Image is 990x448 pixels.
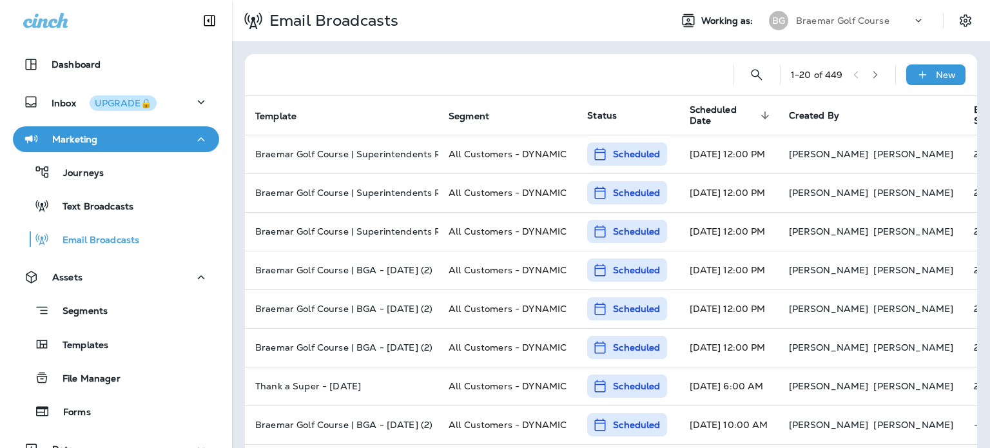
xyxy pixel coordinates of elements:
[873,265,953,275] p: [PERSON_NAME]
[95,99,151,108] div: UPGRADE🔒
[13,192,219,219] button: Text Broadcasts
[679,173,779,212] td: [DATE] 12:00 PM
[613,264,660,277] p: Scheduled
[52,59,101,70] p: Dashboard
[789,420,869,430] p: [PERSON_NAME]
[255,265,428,275] p: Braemar Golf Course | BGA - Sept 2025 (2)
[13,159,219,186] button: Journeys
[789,226,869,237] p: [PERSON_NAME]
[449,380,567,392] span: All Customers - DYNAMIC
[255,111,296,122] span: Template
[255,342,428,353] p: Braemar Golf Course | BGA - Sept 2025 (2)
[50,306,108,318] p: Segments
[954,9,977,32] button: Settings
[449,111,489,122] span: Segment
[936,70,956,80] p: New
[613,302,660,315] p: Scheduled
[13,297,219,324] button: Segments
[679,405,779,444] td: [DATE] 10:00 AM
[13,398,219,425] button: Forms
[52,272,82,282] p: Assets
[255,226,428,237] p: Braemar Golf Course | Superintendents Revenge - October 2025
[52,95,157,109] p: Inbox
[52,134,97,144] p: Marketing
[789,110,839,121] span: Created By
[449,303,567,315] span: All Customers - DYNAMIC
[449,110,506,122] span: Segment
[679,135,779,173] td: [DATE] 12:00 PM
[449,264,567,276] span: All Customers - DYNAMIC
[679,289,779,328] td: [DATE] 12:00 PM
[255,188,428,198] p: Braemar Golf Course | Superintendents Revenge - October 2025
[13,226,219,253] button: Email Broadcasts
[449,187,567,199] span: All Customers - DYNAMIC
[613,341,660,354] p: Scheduled
[789,149,869,159] p: [PERSON_NAME]
[449,419,567,431] span: All Customers - DYNAMIC
[690,104,773,126] span: Scheduled Date
[796,15,889,26] p: Braemar Golf Course
[449,342,567,353] span: All Customers - DYNAMIC
[873,381,953,391] p: [PERSON_NAME]
[873,226,953,237] p: [PERSON_NAME]
[50,373,121,385] p: File Manager
[50,340,108,352] p: Templates
[873,188,953,198] p: [PERSON_NAME]
[13,264,219,290] button: Assets
[613,148,660,161] p: Scheduled
[744,62,770,88] button: Search Email Broadcasts
[701,15,756,26] span: Working as:
[255,149,428,159] p: Braemar Golf Course | Superintendents Revenge - October 2025
[613,225,660,238] p: Scheduled
[587,110,617,121] span: Status
[13,89,219,115] button: InboxUPGRADE🔒
[789,381,869,391] p: [PERSON_NAME]
[255,381,428,391] p: Thank a Super - September 2025
[90,95,157,111] button: UPGRADE🔒
[13,331,219,358] button: Templates
[873,342,953,353] p: [PERSON_NAME]
[873,304,953,314] p: [PERSON_NAME]
[449,226,567,237] span: All Customers - DYNAMIC
[13,364,219,391] button: File Manager
[191,8,228,34] button: Collapse Sidebar
[50,235,139,247] p: Email Broadcasts
[255,304,428,314] p: Braemar Golf Course | BGA - Sept 2025 (2)
[13,126,219,152] button: Marketing
[13,52,219,77] button: Dashboard
[873,420,953,430] p: [PERSON_NAME]
[449,148,567,160] span: All Customers - DYNAMIC
[769,11,788,30] div: BG
[613,418,660,431] p: Scheduled
[789,342,869,353] p: [PERSON_NAME]
[679,251,779,289] td: [DATE] 12:00 PM
[613,186,660,199] p: Scheduled
[791,70,843,80] div: 1 - 20 of 449
[264,11,398,30] p: Email Broadcasts
[50,201,133,213] p: Text Broadcasts
[679,367,779,405] td: [DATE] 6:00 AM
[873,149,953,159] p: [PERSON_NAME]
[50,407,91,419] p: Forms
[789,265,869,275] p: [PERSON_NAME]
[690,104,757,126] span: Scheduled Date
[255,420,428,430] p: Braemar Golf Course | BGA - Sept 2025 (2)
[255,110,313,122] span: Template
[789,188,869,198] p: [PERSON_NAME]
[789,304,869,314] p: [PERSON_NAME]
[50,168,104,180] p: Journeys
[679,328,779,367] td: [DATE] 12:00 PM
[679,212,779,251] td: [DATE] 12:00 PM
[613,380,660,393] p: Scheduled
